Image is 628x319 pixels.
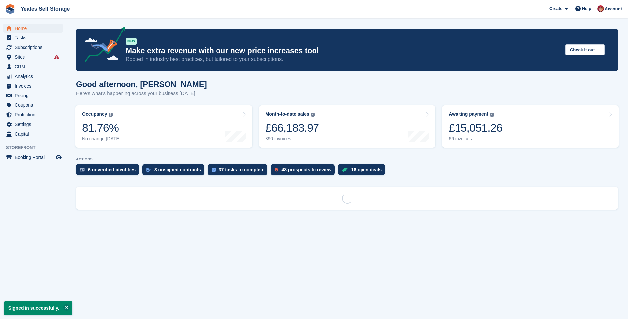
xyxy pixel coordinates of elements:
[54,54,59,60] i: Smart entry sync failures have occurred
[449,111,488,117] div: Awaiting payment
[146,168,151,172] img: contract_signature_icon-13c848040528278c33f63329250d36e43548de30e8caae1d1a13099fd9432cc5.svg
[109,113,113,117] img: icon-info-grey-7440780725fd019a000dd9b08b2336e03edf1995a4989e88bcd33f0948082b44.svg
[15,52,54,62] span: Sites
[6,144,66,151] span: Storefront
[18,3,72,14] a: Yeates Self Storage
[3,91,63,100] a: menu
[15,24,54,33] span: Home
[208,164,271,179] a: 37 tasks to complete
[338,164,388,179] a: 16 open deals
[75,105,252,148] a: Occupancy 81.76% No change [DATE]
[15,129,54,139] span: Capital
[15,33,54,42] span: Tasks
[126,46,560,56] p: Make extra revenue with our new price increases tool
[582,5,591,12] span: Help
[142,164,208,179] a: 3 unsigned contracts
[126,38,137,45] div: NEW
[3,24,63,33] a: menu
[351,167,382,172] div: 16 open deals
[15,62,54,71] span: CRM
[311,113,315,117] img: icon-info-grey-7440780725fd019a000dd9b08b2336e03edf1995a4989e88bcd33f0948082b44.svg
[449,136,502,142] div: 66 invoices
[3,62,63,71] a: menu
[597,5,604,12] img: Wendie Tanner
[490,113,494,117] img: icon-info-grey-7440780725fd019a000dd9b08b2336e03edf1995a4989e88bcd33f0948082b44.svg
[76,80,207,89] h1: Good afternoon, [PERSON_NAME]
[82,121,121,135] div: 81.76%
[3,33,63,42] a: menu
[342,167,348,172] img: deal-1b604bf984904fb50ccaf53a9ad4b4a5d6e5aea283cecdc64d6e3604feb123c2.svg
[15,153,54,162] span: Booking Portal
[4,301,72,315] p: Signed in successfully.
[3,120,63,129] a: menu
[266,111,309,117] div: Month-to-date sales
[79,27,125,65] img: price-adjustments-announcement-icon-8257ccfd72463d97f412b2fc003d46551f7dbcb40ab6d574587a9cd5c0d94...
[449,121,502,135] div: £15,051.26
[126,56,560,63] p: Rooted in industry best practices, but tailored to your subscriptions.
[219,167,265,172] div: 37 tasks to complete
[275,168,278,172] img: prospect-51fa495bee0391a8d652442698ab0144808aea92771e9ea1ae160a38d050c398.svg
[5,4,15,14] img: stora-icon-8386f47178a22dfd0bd8f6a31ec36ba5ce8667c1dd55bd0f319d3a0aa187defe.svg
[605,6,622,12] span: Account
[15,72,54,81] span: Analytics
[15,110,54,119] span: Protection
[55,153,63,161] a: Preview store
[76,157,618,161] p: ACTIONS
[271,164,338,179] a: 48 prospects to review
[549,5,562,12] span: Create
[3,110,63,119] a: menu
[154,167,201,172] div: 3 unsigned contracts
[15,81,54,91] span: Invoices
[3,129,63,139] a: menu
[3,52,63,62] a: menu
[15,120,54,129] span: Settings
[212,168,216,172] img: task-75834270c22a3079a89374b754ae025e5fb1db73e45f91037f5363f120a921f8.svg
[15,43,54,52] span: Subscriptions
[82,111,107,117] div: Occupancy
[565,44,605,55] button: Check it out →
[82,136,121,142] div: No change [DATE]
[15,91,54,100] span: Pricing
[88,167,136,172] div: 6 unverified identities
[3,72,63,81] a: menu
[76,90,207,97] p: Here's what's happening across your business [DATE]
[3,81,63,91] a: menu
[259,105,436,148] a: Month-to-date sales £66,183.97 390 invoices
[3,43,63,52] a: menu
[281,167,331,172] div: 48 prospects to review
[266,136,319,142] div: 390 invoices
[442,105,619,148] a: Awaiting payment £15,051.26 66 invoices
[80,168,85,172] img: verify_identity-adf6edd0f0f0b5bbfe63781bf79b02c33cf7c696d77639b501bdc392416b5a36.svg
[3,100,63,110] a: menu
[3,153,63,162] a: menu
[15,100,54,110] span: Coupons
[76,164,142,179] a: 6 unverified identities
[266,121,319,135] div: £66,183.97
